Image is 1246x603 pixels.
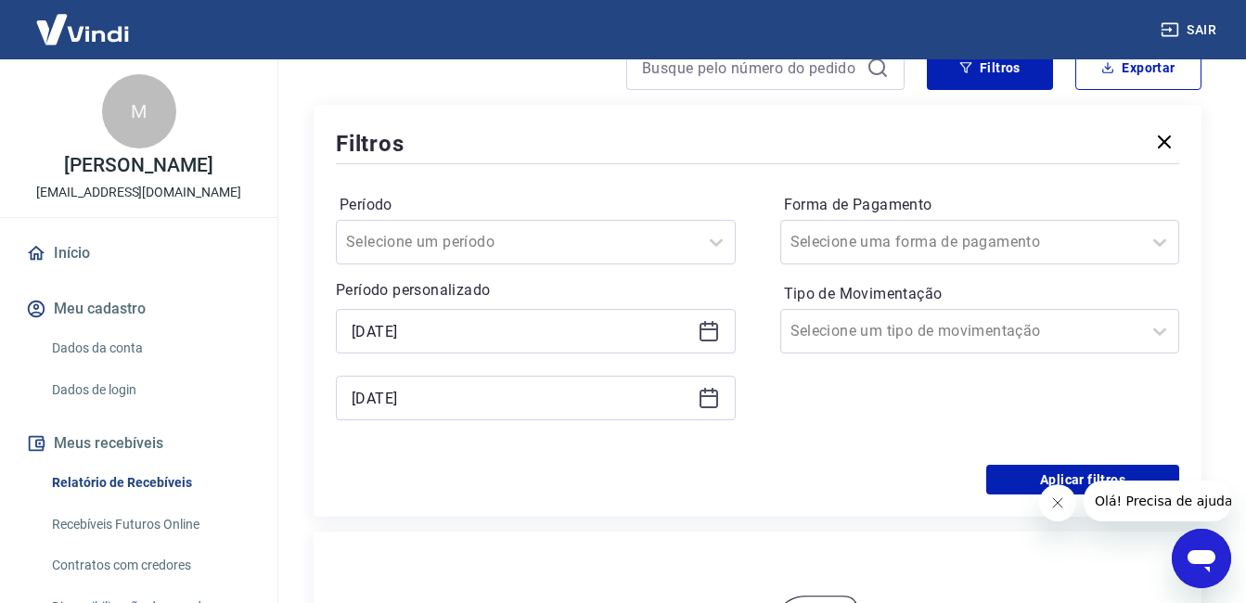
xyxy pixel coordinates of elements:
[352,384,690,412] input: Data final
[45,546,255,584] a: Contratos com credores
[45,464,255,502] a: Relatório de Recebíveis
[22,1,143,58] img: Vindi
[1084,481,1231,521] iframe: Mensagem da empresa
[352,317,690,345] input: Data inicial
[336,129,405,159] h5: Filtros
[1075,45,1201,90] button: Exportar
[784,194,1176,216] label: Forma de Pagamento
[22,289,255,329] button: Meu cadastro
[45,371,255,409] a: Dados de login
[927,45,1053,90] button: Filtros
[642,54,859,82] input: Busque pelo número do pedido
[36,183,241,202] p: [EMAIL_ADDRESS][DOMAIN_NAME]
[45,506,255,544] a: Recebíveis Futuros Online
[45,329,255,367] a: Dados da conta
[336,279,736,301] p: Período personalizado
[986,465,1179,494] button: Aplicar filtros
[1172,529,1231,588] iframe: Botão para abrir a janela de mensagens
[784,283,1176,305] label: Tipo de Movimentação
[64,156,212,175] p: [PERSON_NAME]
[22,423,255,464] button: Meus recebíveis
[11,13,156,28] span: Olá! Precisa de ajuda?
[102,74,176,148] div: M
[340,194,732,216] label: Período
[22,233,255,274] a: Início
[1039,484,1076,521] iframe: Fechar mensagem
[1157,13,1224,47] button: Sair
